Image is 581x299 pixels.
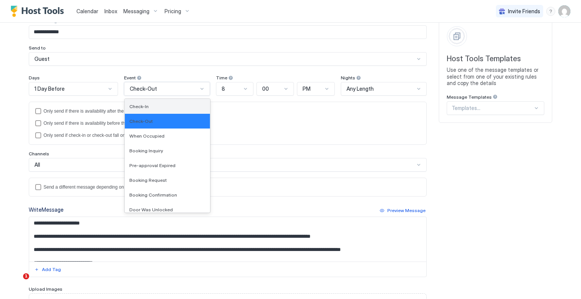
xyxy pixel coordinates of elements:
span: Upload Images [29,286,62,292]
span: Host Tools Templates [447,54,544,64]
div: Write Message [29,206,64,214]
span: Any Length [346,85,374,92]
span: Days [29,75,40,81]
span: Check-Out [130,85,157,92]
div: Preview Message [387,207,426,214]
span: Use one of the message templates or select from one of your existing rules and copy the details [447,67,544,87]
div: User profile [558,5,570,17]
div: afterReservation [35,108,420,114]
span: Inbox [104,8,117,14]
div: isLimited [35,132,420,138]
div: beforeReservation [35,120,420,126]
span: When Occupied [129,133,165,139]
button: Add Tag [33,265,62,274]
span: Check-In [129,104,149,109]
span: Message Templates [447,94,492,100]
span: Nights [341,75,355,81]
div: Only send if check-in or check-out fall on selected days of the week [43,133,179,138]
input: Input Field [29,26,426,39]
span: All [34,161,40,168]
span: Event [124,75,136,81]
span: PM [303,85,311,92]
span: 00 [262,85,269,92]
span: 8 [222,85,225,92]
textarea: Input Field [29,217,426,262]
span: Door Was Unlocked [129,207,173,212]
div: Send a different message depending on the guest's preferred language [43,184,186,190]
span: Invite Friends [508,8,540,15]
span: Pricing [165,8,181,15]
div: Only send if there is availability after the reservation [43,108,148,114]
span: Check-Out [129,118,153,124]
span: Guest [34,56,50,62]
div: languagesEnabled [35,184,420,190]
span: Channels [29,151,49,156]
span: Time [216,75,227,81]
iframe: Intercom live chat [8,273,26,291]
span: Calendar [76,8,98,14]
a: Calendar [76,7,98,15]
div: Only send if there is availability before the reservation [43,121,151,126]
a: Host Tools Logo [11,6,67,17]
span: Booking Confirmation [129,192,177,198]
span: Pre-approval Expired [129,163,176,168]
div: Add Tag [42,266,61,273]
span: Send to [29,45,46,51]
span: Booking Inquiry [129,148,163,153]
div: menu [546,7,555,16]
span: Messaging [123,8,149,15]
span: 1 Day Before [34,85,65,92]
span: 1 [23,273,29,279]
button: Preview Message [379,206,427,215]
a: Inbox [104,7,117,15]
span: Booking Request [129,177,167,183]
